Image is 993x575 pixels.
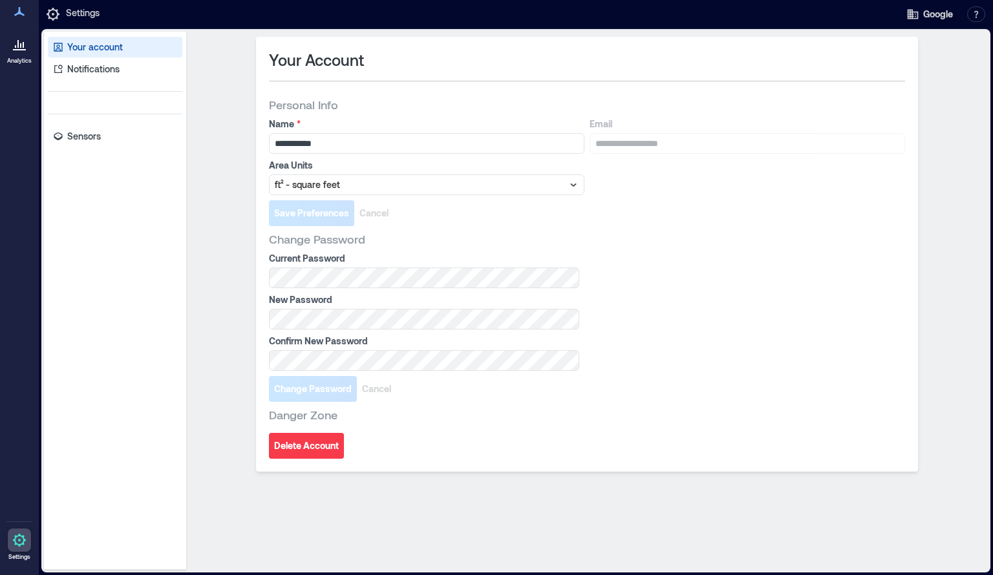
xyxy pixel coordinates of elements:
[902,4,957,25] button: Google
[362,382,391,395] span: Cancel
[269,407,337,423] span: Danger Zone
[269,159,582,172] label: Area Units
[48,37,182,57] a: Your account
[66,6,100,22] p: Settings
[269,118,582,131] label: Name
[269,335,577,348] label: Confirm New Password
[269,293,577,306] label: New Password
[269,433,344,459] button: Delete Account
[590,118,902,131] label: Email
[67,41,123,54] p: Your account
[269,97,338,112] span: Personal Info
[269,200,354,226] button: Save Preferences
[269,252,577,265] label: Current Password
[923,8,953,21] span: Google
[8,553,30,561] p: Settings
[67,130,101,143] p: Sensors
[48,59,182,79] a: Notifications
[357,376,396,402] button: Cancel
[7,57,32,65] p: Analytics
[274,439,339,452] span: Delete Account
[274,207,349,220] span: Save Preferences
[4,525,35,565] a: Settings
[354,200,394,226] button: Cancel
[269,231,365,247] span: Change Password
[3,28,36,68] a: Analytics
[274,382,352,395] span: Change Password
[48,126,182,147] a: Sensors
[359,207,389,220] span: Cancel
[269,50,364,70] span: Your Account
[269,376,357,402] button: Change Password
[67,63,120,76] p: Notifications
